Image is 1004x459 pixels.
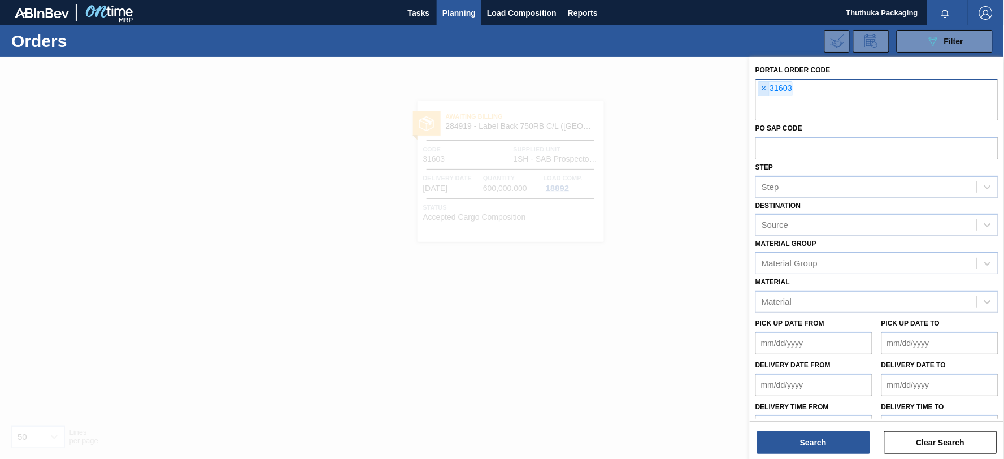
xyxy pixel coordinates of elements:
[442,6,476,20] span: Planning
[755,278,790,286] label: Material
[755,240,816,248] label: Material Group
[881,332,998,354] input: mm/dd/yyyy
[755,374,872,396] input: mm/dd/yyyy
[897,30,993,53] button: Filter
[762,297,792,306] div: Material
[762,220,789,230] div: Source
[568,6,598,20] span: Reports
[15,8,69,18] img: TNhmsLtSVTkK8tSr43FrP2fwEKptu5GPRR3wAAAABJRU5ErkJggg==
[759,82,770,96] span: ×
[762,182,779,192] div: Step
[824,30,850,53] div: Import Order Negotiation
[881,374,998,396] input: mm/dd/yyyy
[755,124,802,132] label: PO SAP Code
[406,6,431,20] span: Tasks
[11,34,178,47] h1: Orders
[755,319,824,327] label: Pick up Date from
[758,81,793,96] div: 31603
[487,6,557,20] span: Load Composition
[755,399,872,415] label: Delivery time from
[755,202,801,210] label: Destination
[881,399,998,415] label: Delivery time to
[755,332,872,354] input: mm/dd/yyyy
[979,6,993,20] img: Logout
[762,259,818,269] div: Material Group
[755,361,831,369] label: Delivery Date from
[853,30,889,53] div: Order Review Request
[755,66,831,74] label: Portal Order Code
[927,5,963,21] button: Notifications
[881,361,946,369] label: Delivery Date to
[944,37,963,46] span: Filter
[881,319,940,327] label: Pick up Date to
[755,163,773,171] label: Step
